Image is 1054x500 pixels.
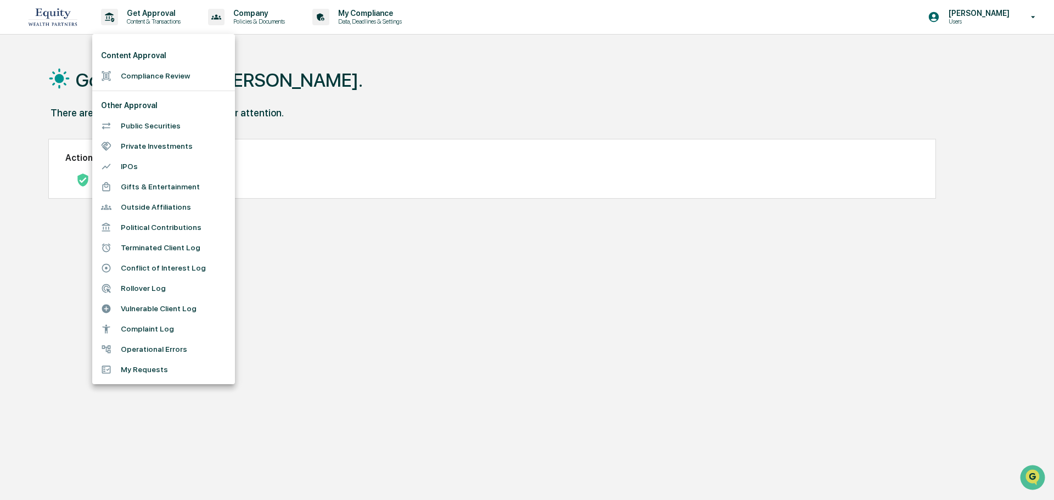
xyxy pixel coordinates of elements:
li: Private Investments [92,136,235,156]
li: Compliance Review [92,66,235,86]
p: How can we help? [11,23,200,41]
li: Public Securities [92,116,235,136]
li: Terminated Client Log [92,238,235,258]
div: 🖐️ [11,139,20,148]
li: Gifts & Entertainment [92,177,235,197]
iframe: Open customer support [1019,464,1049,493]
div: 🗄️ [80,139,88,148]
li: IPOs [92,156,235,177]
li: Operational Errors [92,339,235,359]
button: Start new chat [187,87,200,100]
a: 🗄️Attestations [75,134,141,154]
a: 🔎Data Lookup [7,155,74,175]
li: Conflict of Interest Log [92,258,235,278]
li: Vulnerable Client Log [92,299,235,319]
a: Powered byPylon [77,186,133,194]
a: 🖐️Preclearance [7,134,75,154]
li: Complaint Log [92,319,235,339]
span: Attestations [91,138,136,149]
span: Data Lookup [22,159,69,170]
li: My Requests [92,359,235,380]
li: Other Approval [92,95,235,116]
li: Outside Affiliations [92,197,235,217]
li: Content Approval [92,46,235,66]
div: 🔎 [11,160,20,169]
img: 1746055101610-c473b297-6a78-478c-a979-82029cc54cd1 [11,84,31,104]
span: Preclearance [22,138,71,149]
div: We're available if you need us! [37,95,139,104]
li: Rollover Log [92,278,235,299]
div: Start new chat [37,84,180,95]
li: Political Contributions [92,217,235,238]
span: Pylon [109,186,133,194]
